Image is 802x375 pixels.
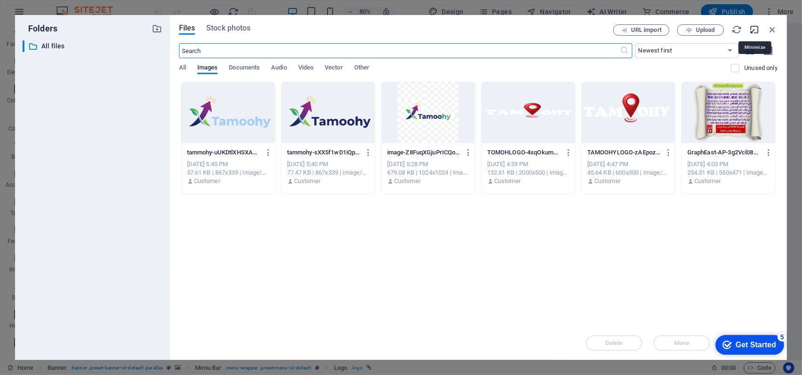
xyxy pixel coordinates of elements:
button: URL import [613,24,670,36]
div: [DATE] 5:45 PM [187,160,269,168]
div: 77.47 KB | 867x339 | image/png [287,168,369,177]
div: [DATE] 5:40 PM [287,160,369,168]
span: Images [197,62,218,75]
i: Reload [732,24,742,35]
div: 132.61 KB | 2000x500 | image/png [487,168,569,177]
p: Customer [494,177,521,185]
div: Get Started 5 items remaining, 0% complete [5,5,74,24]
div: ​ [23,40,24,52]
p: TOMOHLOGO-4sqOkumEnyavekzsKogI2Q.png [487,148,561,157]
div: 254.31 KB | 550x471 | image/png [687,168,770,177]
p: Folders [23,23,57,35]
button: Upload [677,24,724,36]
span: Files [179,23,195,34]
p: tammohy-sXX5f1wD1iQpSt9MWq6CTA.png [287,148,361,157]
i: Close [767,24,778,35]
div: 5 [67,2,77,11]
p: image-Z8FuqXGjuPrICQo7Y4LLMw.png [387,148,461,157]
p: Displays only files that are not in use on the website. Files added during this session can still... [744,64,778,72]
div: Get Started [25,10,66,19]
div: [DATE] 4:03 PM [687,160,770,168]
p: Customer [594,177,621,185]
div: 45.64 KB | 600x300 | image/png [587,168,670,177]
i: Create new folder [152,23,162,34]
span: Video [298,62,313,75]
p: TAMOOHYLOGO-zAEpoz05IAdPDzn6u8m9fw.png [587,148,661,157]
div: [DATE] 4:59 PM [487,160,569,168]
span: Stock photos [206,23,250,34]
p: Customer [694,177,721,185]
span: Upload [696,27,715,33]
span: URL import [631,27,662,33]
div: 679.08 KB | 1024x1024 | image/png [387,168,469,177]
div: [DATE] 4:47 PM [587,160,670,168]
input: Search [179,43,620,58]
span: Vector [325,62,343,75]
p: All files [41,41,145,52]
p: Customer [194,177,220,185]
p: Customer [394,177,420,185]
div: 57.61 KB | 867x339 | image/png [187,168,269,177]
span: Documents [229,62,260,75]
span: Audio [271,62,287,75]
p: GraphEast-AP-3g2Vcl08116i7SIBqRw.png [687,148,761,157]
p: Customer [294,177,320,185]
p: tammohy-uUKDtlXHSXAnNa2yDppuMg.png [187,148,261,157]
span: Other [354,62,369,75]
div: [DATE] 5:28 PM [387,160,469,168]
span: All [179,62,186,75]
